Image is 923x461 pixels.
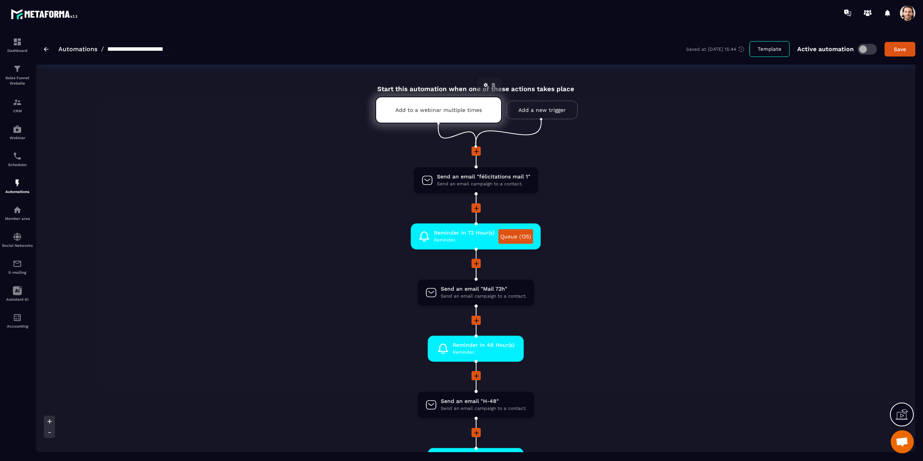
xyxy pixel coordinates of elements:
[2,146,33,173] a: schedulerschedulerScheduler
[797,45,854,53] p: Active automation
[13,37,22,47] img: formation
[2,48,33,53] p: Dashboard
[441,285,526,293] span: Send an email "Mail 72h"
[2,92,33,119] a: formationformationCRM
[356,76,595,93] div: Start this automation when one of these actions takes place
[434,236,495,244] span: Reminder.
[13,232,22,241] img: social-network
[2,163,33,167] p: Scheduler
[395,107,482,113] p: Add to a webinar multiple times
[2,307,33,334] a: accountantaccountantAccounting
[2,243,33,248] p: Social Networks
[498,229,533,244] a: Queue (135)
[13,98,22,107] img: formation
[441,398,526,405] span: Send an email "H-48"
[2,136,33,140] p: Webinar
[2,75,33,86] p: Sales Funnel Website
[2,297,33,301] p: Assistant AI
[441,405,526,412] span: Send an email campaign to a contact.
[437,173,530,180] span: Send an email "félicitations mail 1"
[2,253,33,280] a: emailemailE-mailing
[2,58,33,92] a: formationformationSales Funnel Website
[2,32,33,58] a: formationformationDashboard
[2,226,33,253] a: social-networksocial-networkSocial Networks
[2,324,33,328] p: Accounting
[2,109,33,113] p: CRM
[13,178,22,188] img: automations
[2,119,33,146] a: automationsautomationsWebinar
[708,47,736,52] p: [DATE] 15:44
[13,205,22,215] img: automations
[101,45,104,53] span: /
[891,430,914,453] div: Open chat
[13,313,22,322] img: accountant
[13,64,22,73] img: formation
[750,41,790,57] button: Template
[13,151,22,161] img: scheduler
[453,341,515,349] span: Reminder in 48 Hour(s)
[2,280,33,307] a: Assistant AI
[453,349,515,356] span: Reminder.
[58,45,97,53] a: Automations
[2,270,33,275] p: E-mailing
[506,101,578,119] a: Add a new trigger
[2,173,33,200] a: automationsautomationsAutomations
[13,125,22,134] img: automations
[437,180,530,188] span: Send an email campaign to a contact.
[13,259,22,268] img: email
[890,45,910,53] div: Save
[434,229,495,236] span: Reminder in 72 Hour(s)
[441,293,526,300] span: Send an email campaign to a contact.
[2,200,33,226] a: automationsautomationsMember area
[11,7,80,21] img: logo
[44,47,49,52] img: arrow
[2,216,33,221] p: Member area
[686,46,750,53] div: Saved at
[2,190,33,194] p: Automations
[885,42,915,57] button: Save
